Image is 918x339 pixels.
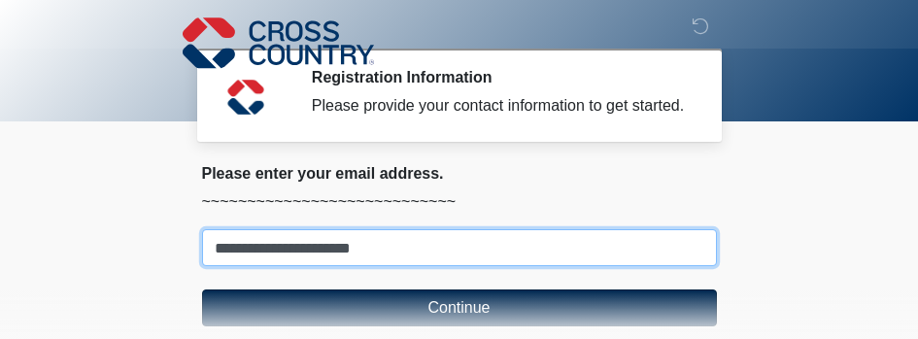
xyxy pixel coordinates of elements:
p: ~~~~~~~~~~~~~~~~~~~~~~~~~~~~ [202,190,717,214]
img: Cross Country Logo [183,15,375,71]
div: Please provide your contact information to get started. [312,94,688,118]
img: Agent Avatar [217,68,275,126]
button: Continue [202,289,717,326]
h2: Please enter your email address. [202,164,717,183]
